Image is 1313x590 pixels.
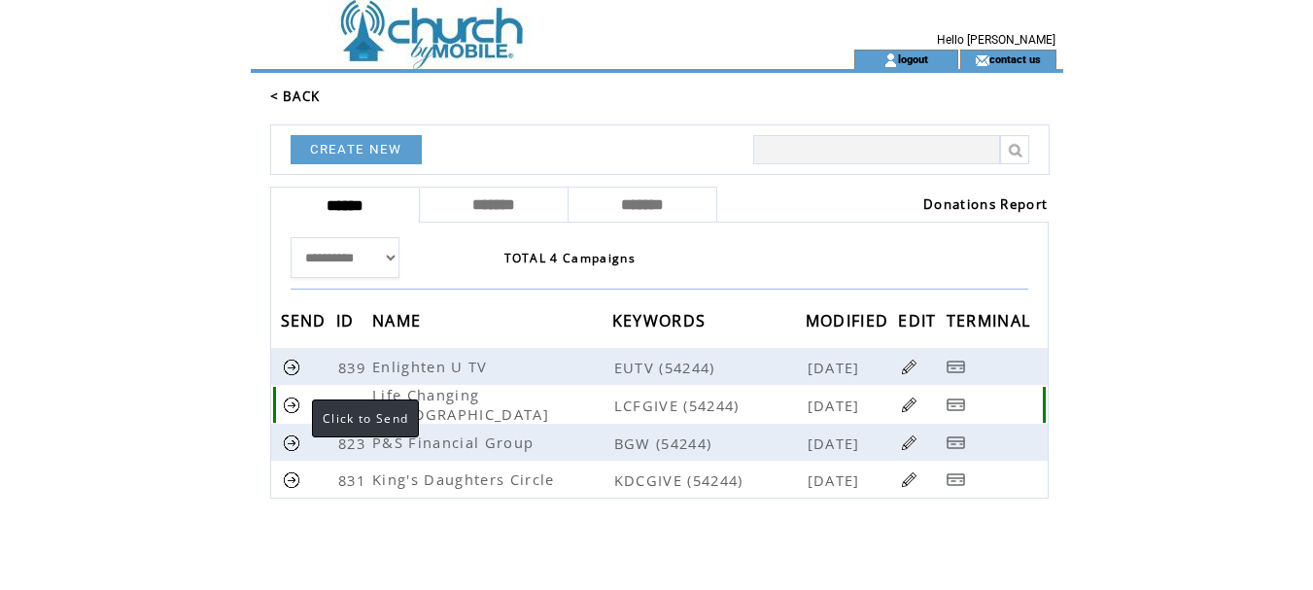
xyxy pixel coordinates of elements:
[338,358,370,377] span: 839
[808,470,865,490] span: [DATE]
[323,410,408,427] span: Click to Send
[898,52,928,65] a: logout
[808,396,865,415] span: [DATE]
[336,305,360,341] span: ID
[923,195,1048,213] a: Donations Report
[806,314,894,326] a: MODIFIED
[808,358,865,377] span: [DATE]
[883,52,898,68] img: account_icon.gif
[336,314,360,326] a: ID
[281,305,331,341] span: SEND
[372,433,538,452] span: P&S Financial Group
[372,305,426,341] span: NAME
[975,52,989,68] img: contact_us_icon.gif
[372,357,493,376] span: Enlighten U TV
[612,305,711,341] span: KEYWORDS
[372,314,426,326] a: NAME
[270,87,321,105] a: < BACK
[338,434,370,453] span: 823
[898,305,941,341] span: EDIT
[504,250,637,266] span: TOTAL 4 Campaigns
[614,434,804,453] span: BGW (54244)
[989,52,1041,65] a: contact us
[612,314,711,326] a: KEYWORDS
[338,470,370,490] span: 831
[372,385,554,424] span: Life Changing [DEMOGRAPHIC_DATA]
[614,396,804,415] span: LCFGIVE (54244)
[291,135,422,164] a: CREATE NEW
[937,33,1055,47] span: Hello [PERSON_NAME]
[806,305,894,341] span: MODIFIED
[614,470,804,490] span: KDCGIVE (54244)
[808,434,865,453] span: [DATE]
[338,396,370,415] span: 804
[372,469,560,489] span: King's Daughters Circle
[947,305,1036,341] span: TERMINAL
[614,358,804,377] span: EUTV (54244)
